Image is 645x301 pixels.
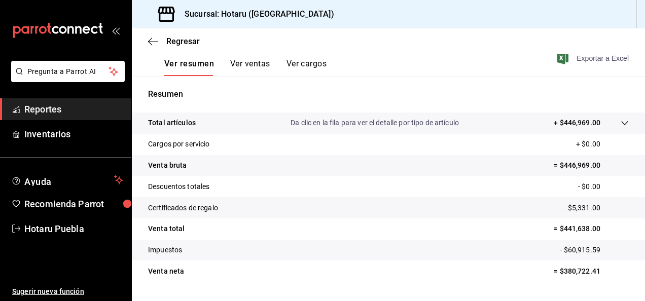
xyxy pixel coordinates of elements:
[27,66,109,77] span: Pregunta a Parrot AI
[148,181,209,192] p: Descuentos totales
[164,59,327,76] div: navigation tabs
[148,36,200,46] button: Regresar
[24,197,123,211] span: Recomienda Parrot
[564,203,629,213] p: - $5,331.00
[230,59,270,76] button: Ver ventas
[164,59,214,76] button: Ver resumen
[554,160,629,171] p: = $446,969.00
[286,59,327,76] button: Ver cargos
[24,174,110,186] span: Ayuda
[24,127,123,141] span: Inventarios
[554,223,629,234] p: = $441,638.00
[291,118,459,128] p: Da clic en la fila para ver el detalle por tipo de artículo
[12,286,123,297] span: Sugerir nueva función
[176,8,334,20] h3: Sucursal: Hotaru ([GEOGRAPHIC_DATA])
[148,223,185,234] p: Venta total
[7,73,125,84] a: Pregunta a Parrot AI
[148,88,629,100] p: Resumen
[148,245,182,255] p: Impuestos
[554,118,600,128] p: + $446,969.00
[166,36,200,46] span: Regresar
[578,181,629,192] p: - $0.00
[11,61,125,82] button: Pregunta a Parrot AI
[148,203,218,213] p: Certificados de regalo
[24,222,123,236] span: Hotaru Puebla
[560,245,629,255] p: - $60,915.59
[112,26,120,34] button: open_drawer_menu
[559,52,629,64] button: Exportar a Excel
[576,139,629,149] p: + $0.00
[148,139,210,149] p: Cargos por servicio
[24,102,123,116] span: Reportes
[148,266,184,277] p: Venta neta
[148,118,196,128] p: Total artículos
[148,160,187,171] p: Venta bruta
[554,266,629,277] p: = $380,722.41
